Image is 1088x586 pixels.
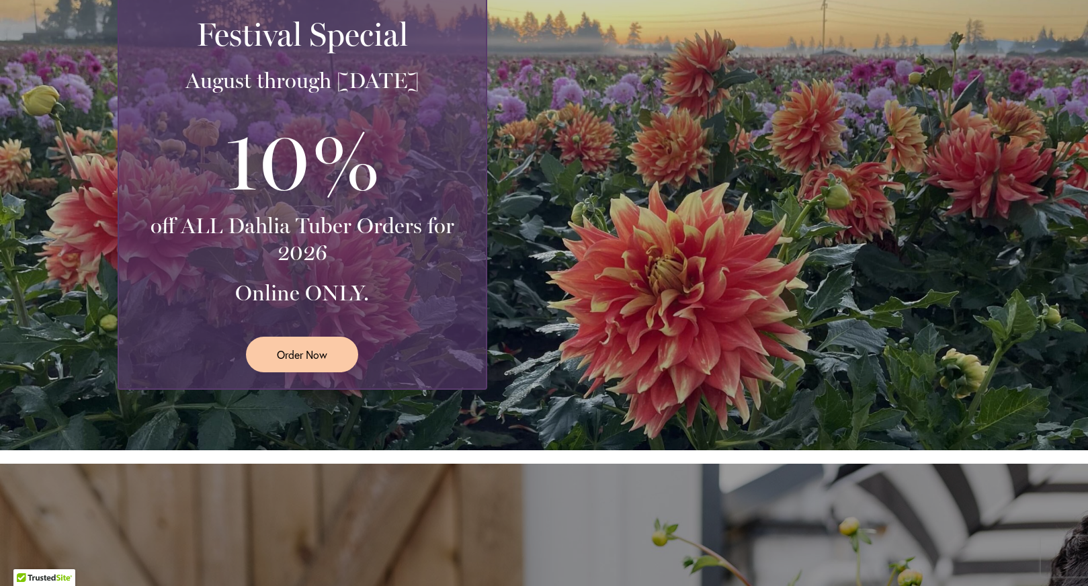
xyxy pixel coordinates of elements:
[135,280,470,306] h3: Online ONLY.
[135,15,470,53] h2: Festival Special
[277,347,327,362] span: Order Now
[135,212,470,266] h3: off ALL Dahlia Tuber Orders for 2026
[246,337,358,372] a: Order Now
[135,108,470,212] h3: 10%
[135,67,470,94] h3: August through [DATE]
